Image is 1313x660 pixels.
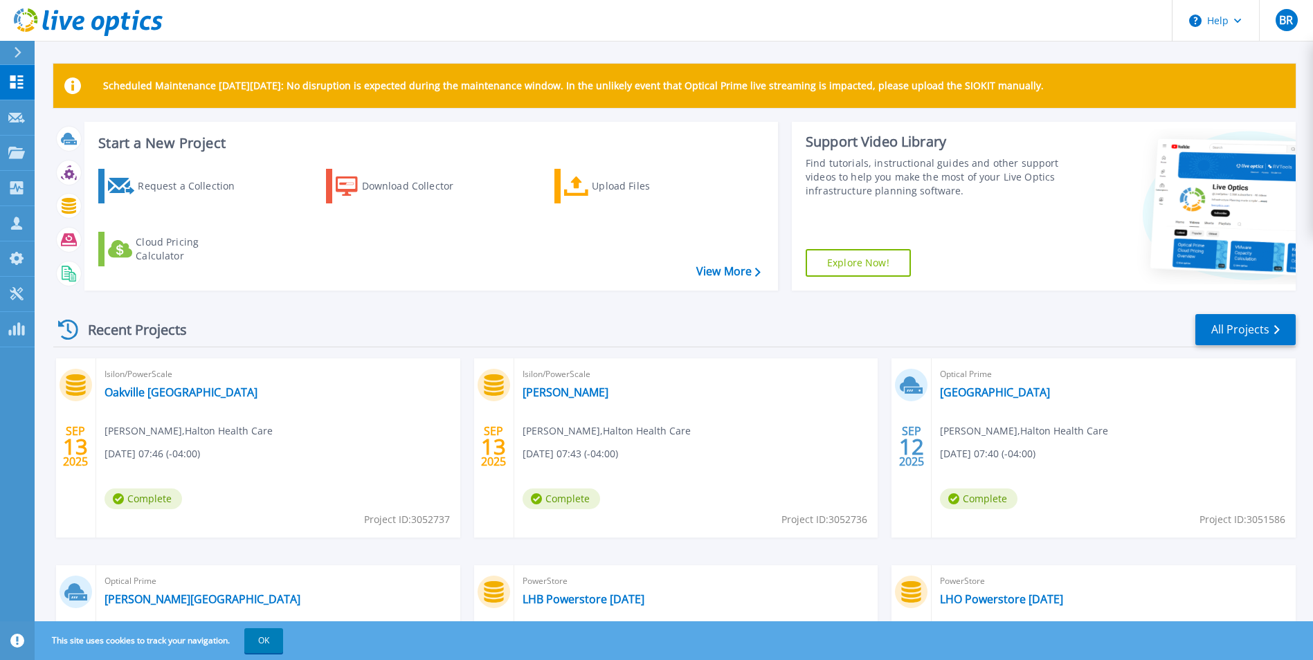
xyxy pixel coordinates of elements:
[1199,512,1285,527] span: Project ID: 3051586
[806,133,1062,151] div: Support Video Library
[103,80,1044,91] p: Scheduled Maintenance [DATE][DATE]: No disruption is expected during the maintenance window. In t...
[523,446,618,461] span: [DATE] 07:43 (-04:00)
[244,628,283,653] button: OK
[940,574,1287,589] span: PowerStore
[523,488,600,509] span: Complete
[138,172,248,200] div: Request a Collection
[63,441,88,452] span: 13
[806,249,911,277] a: Explore Now!
[1279,15,1293,26] span: BR
[940,385,1050,399] a: [GEOGRAPHIC_DATA]
[38,628,283,653] span: This site uses cookies to track your navigation.
[105,446,200,461] span: [DATE] 07:46 (-04:00)
[98,136,760,151] h3: Start a New Project
[523,367,870,382] span: Isilon/PowerScale
[781,512,867,527] span: Project ID: 3052736
[940,446,1035,461] span: [DATE] 07:40 (-04:00)
[554,169,709,203] a: Upload Files
[940,488,1017,509] span: Complete
[523,385,608,399] a: [PERSON_NAME]
[592,172,703,200] div: Upload Files
[62,421,89,472] div: SEP 2025
[696,265,761,278] a: View More
[98,169,253,203] a: Request a Collection
[362,172,473,200] div: Download Collector
[326,169,480,203] a: Download Collector
[1195,314,1296,345] a: All Projects
[98,232,253,266] a: Cloud Pricing Calculator
[105,367,452,382] span: Isilon/PowerScale
[523,592,644,606] a: LHB Powerstore [DATE]
[898,421,925,472] div: SEP 2025
[105,488,182,509] span: Complete
[364,512,450,527] span: Project ID: 3052737
[523,423,691,439] span: [PERSON_NAME] , Halton Health Care
[136,235,246,263] div: Cloud Pricing Calculator
[480,421,507,472] div: SEP 2025
[105,574,452,589] span: Optical Prime
[105,592,300,606] a: [PERSON_NAME][GEOGRAPHIC_DATA]
[105,385,257,399] a: Oakville [GEOGRAPHIC_DATA]
[899,441,924,452] span: 12
[481,441,506,452] span: 13
[105,423,273,439] span: [PERSON_NAME] , Halton Health Care
[940,592,1063,606] a: LHO Powerstore [DATE]
[940,367,1287,382] span: Optical Prime
[523,574,870,589] span: PowerStore
[53,313,206,347] div: Recent Projects
[806,156,1062,198] div: Find tutorials, instructional guides and other support videos to help you make the most of your L...
[940,423,1108,439] span: [PERSON_NAME] , Halton Health Care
